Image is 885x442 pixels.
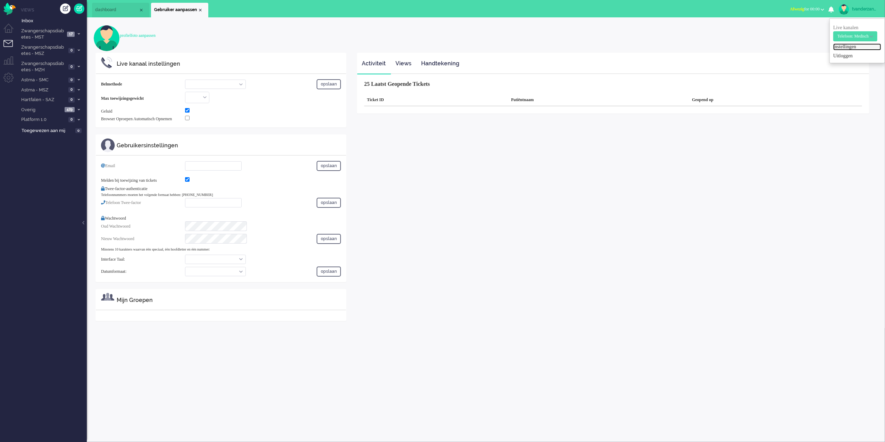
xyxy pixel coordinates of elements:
[833,31,877,41] button: Telefoon: Medisch
[790,7,820,11] span: for 00:00
[357,55,390,72] a: Activiteit
[786,2,828,17] li: Afwezigfor 00:00
[20,126,87,134] a: Toegewezen aan mij 0
[94,25,120,51] img: user.svg
[3,24,19,39] li: Dashboard menu
[101,82,122,87] b: Belmethode
[317,161,341,171] button: opslaan
[3,56,19,72] li: Supervisor menu
[101,213,341,221] div: Wachtwoord
[317,79,341,89] button: opslaan
[833,43,881,50] a: Instellingen
[391,55,416,72] a: Views
[151,3,208,17] li: user46
[68,87,75,92] span: 0
[67,32,75,37] span: 17
[117,296,341,304] div: Mijn Groepen
[68,117,75,122] span: 0
[68,77,75,83] span: 0
[3,3,16,15] img: flow_omnibird.svg
[20,107,62,113] span: Overig
[95,7,139,13] span: dashboard
[117,60,341,68] div: Live kanaal instellingen
[20,60,66,73] span: Zwangerschapsdiabetes - MZH
[68,48,75,53] span: 0
[74,3,84,14] a: Quick Ticket
[101,247,210,251] small: Minstens 10 karakters waarvan één speciaal, één hoofdletter en één nummer:
[837,34,869,39] span: Telefoon: Medisch
[101,236,134,241] span: Nieuw Wachtwoord
[198,7,203,13] div: Close tab
[139,7,144,13] div: Close tab
[60,3,70,14] div: Creëer ticket
[3,73,19,88] li: Admin menu
[101,116,185,122] div: Browser Oproepen Automatisch Opnemen
[837,4,878,15] a: tvanderzandenvpk1
[68,64,75,69] span: 0
[101,293,114,301] img: ic_m_group.svg
[65,107,75,112] span: 429
[317,198,341,208] button: opslaan
[101,193,213,197] small: Telefoonnummers moeten het volgende formaat hebben: [PHONE_NUMBER]
[101,57,112,68] img: ic_m_phone_settings.svg
[839,4,849,15] img: avatar
[852,6,878,13] div: tvanderzandenvpk1
[22,18,87,24] span: Inbox
[20,97,66,103] span: Hartfalen - SAZ
[101,108,185,114] div: Geluid
[508,94,689,106] div: Patiëntnaam
[92,3,149,17] li: Dashboard
[364,81,430,87] b: 25 Laatst Geopende Tickets
[20,44,66,57] span: Zwangerschapsdiabetes - MSZ
[101,200,185,210] div: Telefoon Twee-factor
[101,178,185,183] div: Melden bij toewijzing van tickets
[3,5,16,10] a: Omnidesk
[101,256,185,262] div: Interface Taal:
[689,94,862,106] div: Geopend op
[317,234,341,244] button: opslaan
[20,17,87,24] a: Inbox
[75,128,82,133] span: 0
[68,97,75,103] span: 0
[117,142,341,150] div: Gebruikersinstellingen
[154,7,198,13] span: Gebruiker aanpassen
[101,186,341,192] div: Twee-factor-authenticatie
[3,40,19,56] li: Tickets menu
[101,138,115,152] img: ic_m_profile.svg
[833,25,877,39] span: Live kanalen
[21,7,87,13] li: Views
[101,224,130,229] span: Oud Wachtwoord
[101,163,185,173] div: Email
[20,28,65,41] span: Zwangerschapsdiabetes - MST
[20,87,66,93] span: Astma - MSZ
[101,269,185,275] div: Datumformaat:
[20,77,66,83] span: Astma - SMC
[417,55,464,72] a: Handtekening
[790,7,804,11] span: Afwezig
[20,116,66,123] span: Platform 1.0
[120,33,156,38] a: profielfoto aanpassen
[364,94,508,106] div: Ticket ID
[101,96,144,101] b: Max toewijzingsgewicht
[317,267,341,277] button: opslaan
[22,128,73,134] span: Toegewezen aan mij
[786,4,828,14] button: Afwezigfor 00:00
[833,52,881,59] a: Uitloggen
